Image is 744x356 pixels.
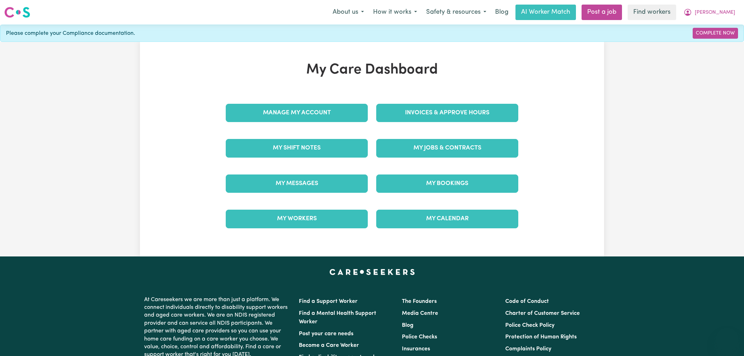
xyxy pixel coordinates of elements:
span: [PERSON_NAME] [695,9,735,17]
a: AI Worker Match [515,5,576,20]
a: My Shift Notes [226,139,368,157]
a: Media Centre [402,311,438,316]
a: Post your care needs [299,331,353,337]
a: Police Check Policy [505,323,554,328]
iframe: Button to launch messaging window [716,328,738,350]
a: Charter of Customer Service [505,311,580,316]
a: The Founders [402,299,437,304]
a: My Messages [226,174,368,193]
a: Post a job [582,5,622,20]
a: My Jobs & Contracts [376,139,518,157]
a: Become a Care Worker [299,343,359,348]
h1: My Care Dashboard [222,62,522,78]
a: Insurances [402,346,430,352]
a: Blog [491,5,513,20]
button: About us [328,5,368,20]
a: Manage My Account [226,104,368,122]
a: My Workers [226,210,368,228]
a: Find a Mental Health Support Worker [299,311,376,325]
a: Protection of Human Rights [505,334,577,340]
a: My Calendar [376,210,518,228]
a: My Bookings [376,174,518,193]
a: Find a Support Worker [299,299,358,304]
button: How it works [368,5,422,20]
button: Safety & resources [422,5,491,20]
a: Complete Now [693,28,738,39]
a: Careseekers logo [4,4,30,20]
span: Please complete your Compliance documentation. [6,29,135,38]
a: Blog [402,323,413,328]
button: My Account [679,5,740,20]
a: Complaints Policy [505,346,551,352]
img: Careseekers logo [4,6,30,19]
a: Police Checks [402,334,437,340]
a: Careseekers home page [329,269,415,275]
a: Invoices & Approve Hours [376,104,518,122]
a: Find workers [628,5,676,20]
a: Code of Conduct [505,299,549,304]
